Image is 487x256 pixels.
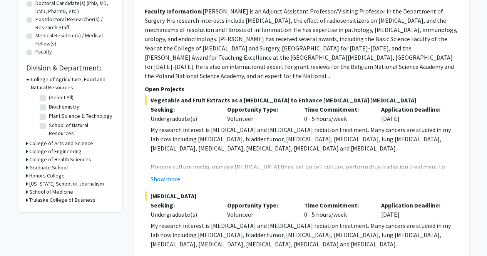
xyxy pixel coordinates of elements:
[151,222,451,248] span: My research interest is [MEDICAL_DATA] and [MEDICAL_DATA] radiation treatment. Many cancers are s...
[49,121,113,137] label: School of Natural Resources
[35,15,115,32] label: Postdoctoral Researcher(s) / Research Staff
[221,201,298,219] div: Volunteer
[29,188,73,196] h3: School of Medicine
[29,196,95,204] h3: Trulaske College of Business
[26,63,115,72] h2: Division & Department:
[29,172,65,180] h3: Honors College
[151,105,216,114] p: Seeking:
[145,7,457,80] fg-read-more: [PERSON_NAME] is an Adjunct Assistant Professor/Visiting Professor in the Department of Surgery. ...
[375,105,452,123] div: [DATE]
[151,174,180,184] button: Show more
[381,201,447,210] p: Application Deadline:
[49,112,112,120] label: Plant Science & Technology
[49,103,79,111] label: Biochemistry
[151,201,216,210] p: Seeking:
[35,32,115,48] label: Medical Resident(s) / Medical Fellow(s)
[49,94,74,102] label: (Select All)
[375,201,452,219] div: [DATE]
[31,75,115,92] h3: College of Agriculture, Food and Natural Resources
[35,48,52,56] label: Faculty
[145,84,458,94] p: Open Projects
[6,221,33,250] iframe: Chat
[221,105,298,123] div: Volunteer
[29,139,93,147] h3: College of Arts and Science
[145,7,202,15] b: Faculty Information:
[151,210,216,219] div: Undergraduate(s)
[304,105,370,114] p: Time Commitment:
[381,105,447,114] p: Application Deadline:
[151,163,449,189] span: Prepare culture media, manage [MEDICAL_DATA] lines, set up cell culture, perform drug/radiation t...
[151,126,451,152] span: My research interest is [MEDICAL_DATA] and [MEDICAL_DATA] radiation treatment. Many cancers are s...
[29,164,68,172] h3: Graduate School
[145,191,458,201] span: [MEDICAL_DATA]
[304,201,370,210] p: Time Commitment:
[29,156,91,164] h3: College of Health Sciences
[298,105,375,123] div: 0 - 5 hours/week
[29,147,82,156] h3: College of Engineering
[145,95,458,105] span: Vegetable and Fruit Extracts as a [MEDICAL_DATA] to Enhance [MEDICAL_DATA] [MEDICAL_DATA]
[227,201,293,210] p: Opportunity Type:
[151,114,216,123] div: Undergraduate(s)
[298,201,375,219] div: 0 - 5 hours/week
[29,180,104,188] h3: [US_STATE] School of Journalism
[227,105,293,114] p: Opportunity Type:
